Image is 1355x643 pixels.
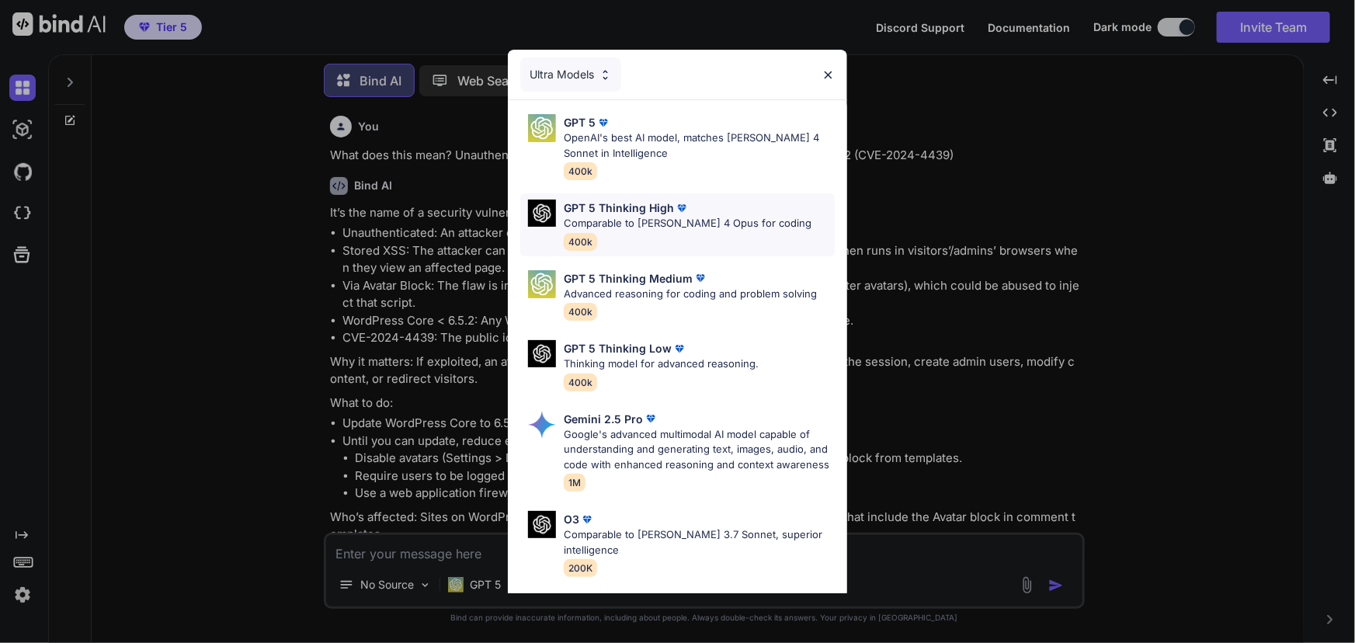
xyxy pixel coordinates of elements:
[520,57,621,92] div: Ultra Models
[528,340,556,367] img: Pick Models
[528,270,556,298] img: Pick Models
[564,374,597,391] span: 400k
[564,114,596,130] p: GPT 5
[528,114,556,142] img: Pick Models
[528,411,556,439] img: Pick Models
[564,233,597,251] span: 400k
[564,559,597,577] span: 200K
[564,287,817,302] p: Advanced reasoning for coding and problem solving
[564,340,672,356] p: GPT 5 Thinking Low
[596,115,611,130] img: premium
[564,162,597,180] span: 400k
[822,68,835,82] img: close
[564,200,674,216] p: GPT 5 Thinking High
[564,427,834,473] p: Google's advanced multimodal AI model capable of understanding and generating text, images, audio...
[564,411,643,427] p: Gemini 2.5 Pro
[674,200,690,216] img: premium
[564,474,585,492] span: 1M
[564,130,834,161] p: OpenAI's best AI model, matches [PERSON_NAME] 4 Sonnet in Intelligence
[564,511,579,527] p: O3
[672,341,687,356] img: premium
[693,270,708,286] img: premium
[564,527,834,558] p: Comparable to [PERSON_NAME] 3.7 Sonnet, superior intelligence
[564,303,597,321] span: 400k
[599,68,612,82] img: Pick Models
[564,270,693,287] p: GPT 5 Thinking Medium
[564,216,811,231] p: Comparable to [PERSON_NAME] 4 Opus for coding
[528,511,556,538] img: Pick Models
[564,356,759,372] p: Thinking model for advanced reasoning.
[528,200,556,227] img: Pick Models
[579,512,595,527] img: premium
[643,411,658,426] img: premium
